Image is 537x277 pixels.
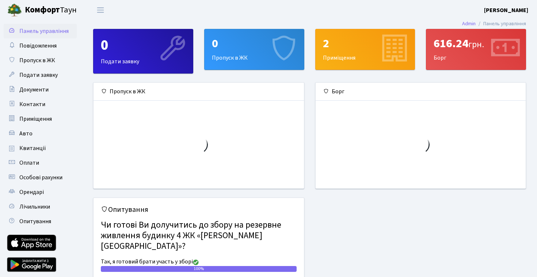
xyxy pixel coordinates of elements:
[205,29,304,70] div: Пропуск в ЖК
[19,173,62,181] span: Особові рахунки
[4,24,77,38] a: Панель управління
[204,29,304,70] a: 0Пропуск в ЖК
[4,53,77,68] a: Пропуск в ЖК
[315,29,415,70] a: 2Приміщення
[484,6,528,15] a: [PERSON_NAME]
[4,112,77,126] a: Приміщення
[212,37,297,50] div: 0
[19,115,52,123] span: Приміщення
[468,38,484,51] span: грн.
[25,4,60,16] b: Комфорт
[93,29,193,74] a: 0Подати заявку
[101,257,297,266] div: Так, я готовий брати участь у зборі
[25,4,77,16] span: Таун
[19,188,44,196] span: Орендарі
[19,130,33,138] span: Авто
[426,29,526,70] div: Борг
[316,83,526,101] div: Борг
[19,217,51,225] span: Опитування
[4,126,77,141] a: Авто
[91,4,110,16] button: Переключити навігацію
[101,37,186,54] div: 0
[316,29,415,70] div: Приміщення
[451,16,537,31] nav: breadcrumb
[462,20,476,27] a: Admin
[19,203,50,211] span: Лічильники
[101,217,297,254] h4: Чи готові Ви долучитись до збору на резервне живлення будинку 4 ЖК «[PERSON_NAME][GEOGRAPHIC_DATA]»?
[19,27,69,35] span: Панель управління
[4,141,77,156] a: Квитанції
[101,205,297,214] h5: Опитування
[94,29,193,73] div: Подати заявку
[476,20,526,28] li: Панель управління
[4,82,77,97] a: Документи
[4,185,77,199] a: Орендарі
[4,199,77,214] a: Лічильники
[4,156,77,170] a: Оплати
[4,38,77,53] a: Повідомлення
[19,100,45,108] span: Контакти
[323,37,408,50] div: 2
[4,214,77,229] a: Опитування
[4,97,77,112] a: Контакти
[101,266,297,272] div: 100%
[19,159,39,167] span: Оплати
[19,144,46,152] span: Квитанції
[4,68,77,82] a: Подати заявку
[94,83,304,101] div: Пропуск в ЖК
[19,86,49,94] span: Документи
[19,71,58,79] span: Подати заявку
[19,42,57,50] span: Повідомлення
[4,170,77,185] a: Особові рахунки
[434,37,518,50] div: 616.24
[7,3,22,18] img: logo.png
[484,6,528,14] b: [PERSON_NAME]
[19,56,55,64] span: Пропуск в ЖК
